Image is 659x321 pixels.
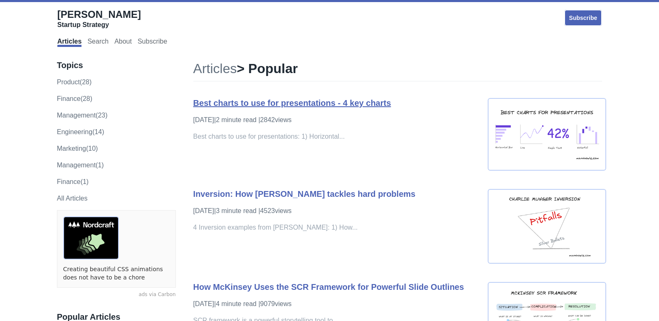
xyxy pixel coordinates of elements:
[57,38,82,47] a: Articles
[57,78,92,86] a: product(28)
[193,299,480,309] p: [DATE] | 4 minute read
[57,291,176,299] a: ads via Carbon
[57,9,141,20] span: [PERSON_NAME]
[193,98,391,108] a: Best charts to use for presentations - 4 key charts
[114,38,132,47] a: About
[57,8,141,29] a: [PERSON_NAME]Startup Strategy
[193,189,416,198] a: Inversion: How [PERSON_NAME] tackles hard problems
[57,145,98,152] a: marketing(10)
[57,178,89,185] a: Finance(1)
[193,60,602,81] h1: > Popular
[57,128,104,135] a: engineering(14)
[193,223,480,233] p: 4 Inversion examples from [PERSON_NAME]: 1) How...
[57,95,92,102] a: finance(28)
[258,116,291,123] span: | 2842 views
[193,132,480,142] p: Best charts to use for presentations: 1) Horizontal...
[63,265,170,282] a: Creating beautiful CSS animations does not have to be a chore
[193,61,237,76] a: Articles
[57,60,176,71] h3: Topics
[258,300,291,307] span: | 9079 views
[57,112,108,119] a: management(23)
[488,189,606,264] img: inversion
[193,282,464,292] a: How McKinsey Uses the SCR Framework for Powerful Slide Outlines
[57,21,141,29] div: Startup Strategy
[57,162,104,169] a: Management(1)
[258,207,291,214] span: | 4523 views
[87,38,109,47] a: Search
[138,38,167,47] a: Subscribe
[193,206,480,216] p: [DATE] | 3 minute read
[193,115,480,125] p: [DATE] | 2 minute read
[488,98,606,171] img: best chart presentaion
[63,216,119,260] img: ads via Carbon
[57,195,88,202] a: All Articles
[564,10,602,26] a: Subscribe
